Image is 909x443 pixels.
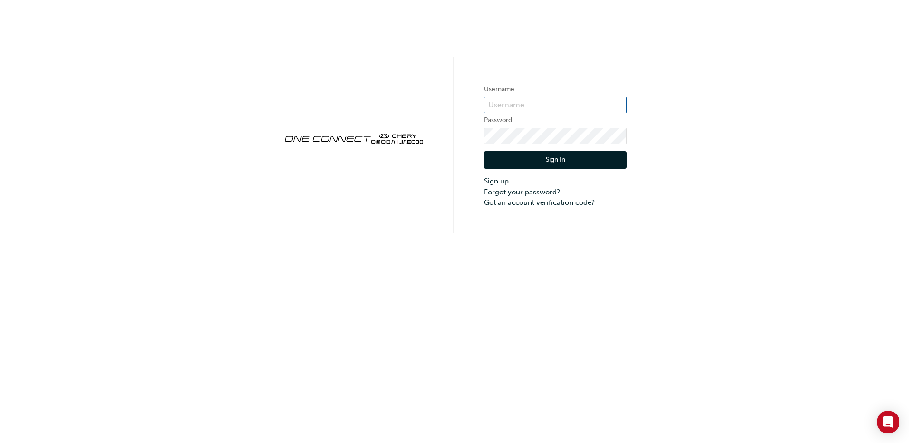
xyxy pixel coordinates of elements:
[484,187,627,198] a: Forgot your password?
[484,176,627,187] a: Sign up
[484,97,627,113] input: Username
[484,115,627,126] label: Password
[484,197,627,208] a: Got an account verification code?
[484,151,627,169] button: Sign In
[877,411,899,433] div: Open Intercom Messenger
[282,125,425,150] img: oneconnect
[484,84,627,95] label: Username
